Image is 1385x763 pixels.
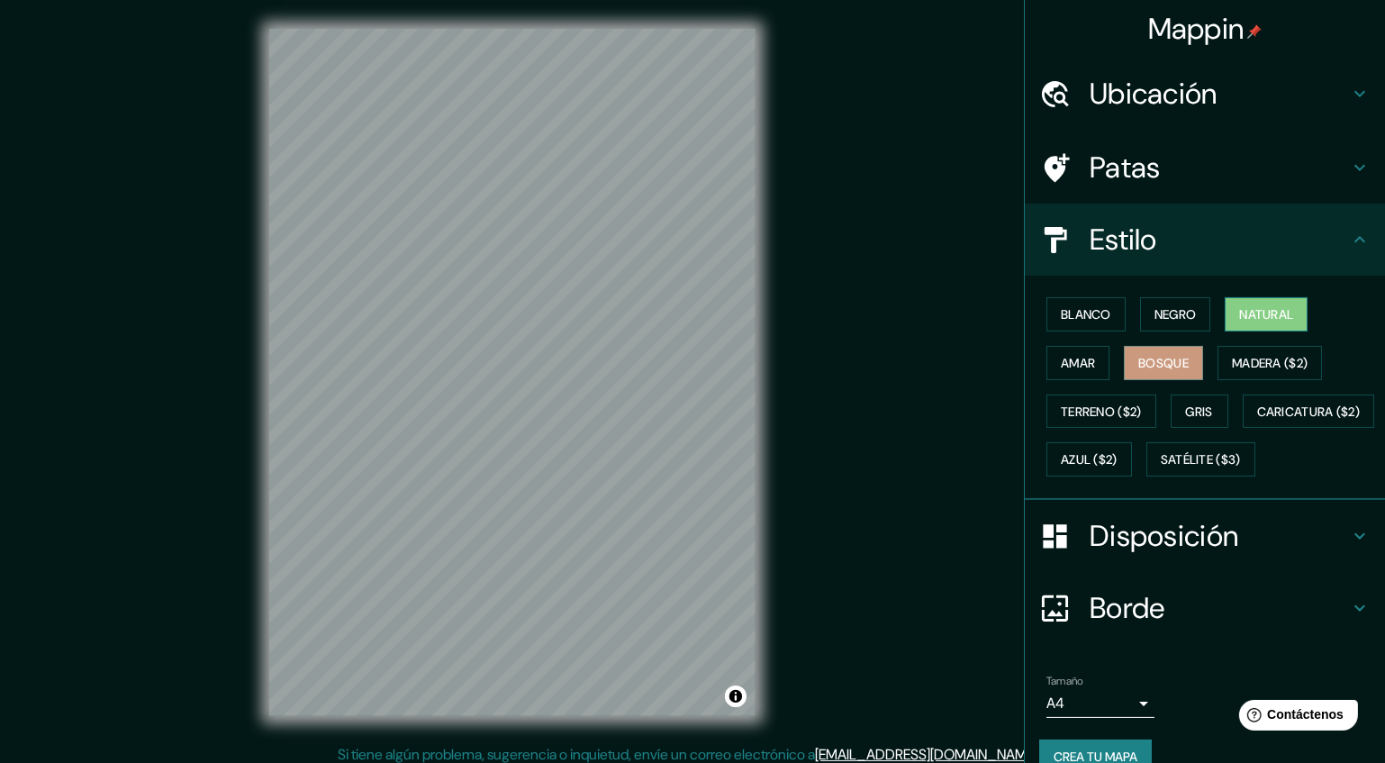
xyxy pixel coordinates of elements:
font: Natural [1239,306,1293,322]
button: Terreno ($2) [1046,395,1156,429]
button: Gris [1171,395,1228,429]
div: Ubicación [1025,58,1385,130]
font: Disposición [1090,517,1238,555]
div: Estilo [1025,204,1385,276]
font: Satélite ($3) [1161,452,1241,468]
font: Ubicación [1090,75,1218,113]
font: Mappin [1148,10,1245,48]
font: Borde [1090,589,1165,627]
font: Bosque [1138,355,1189,371]
div: Borde [1025,572,1385,644]
font: Terreno ($2) [1061,404,1142,420]
button: Amar [1046,346,1109,380]
button: Azul ($2) [1046,442,1132,477]
button: Blanco [1046,297,1126,332]
font: Tamaño [1046,674,1083,688]
font: Patas [1090,149,1161,186]
button: Satélite ($3) [1146,442,1255,477]
font: A4 [1046,694,1064,713]
div: Disposición [1025,500,1385,572]
button: Negro [1140,297,1211,332]
img: pin-icon.png [1247,24,1262,39]
button: Caricatura ($2) [1243,395,1375,429]
button: Bosque [1124,346,1203,380]
div: A4 [1046,689,1154,718]
font: Azul ($2) [1061,452,1118,468]
font: Estilo [1090,221,1157,259]
font: Madera ($2) [1232,355,1308,371]
button: Natural [1225,297,1308,332]
div: Patas [1025,132,1385,204]
font: Negro [1154,306,1197,322]
iframe: Lanzador de widgets de ayuda [1225,693,1365,743]
font: Amar [1061,355,1095,371]
font: Blanco [1061,306,1111,322]
button: Activar o desactivar atribución [725,686,747,707]
font: Gris [1186,404,1213,420]
font: Caricatura ($2) [1257,404,1361,420]
canvas: Mapa [269,29,756,716]
button: Madera ($2) [1218,346,1322,380]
